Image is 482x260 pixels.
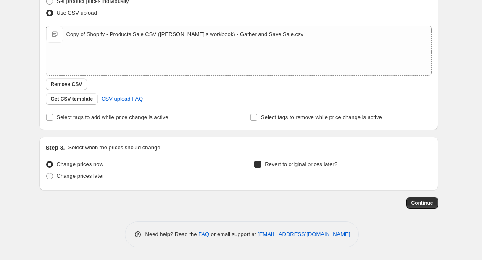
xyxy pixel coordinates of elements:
a: [EMAIL_ADDRESS][DOMAIN_NAME] [258,231,350,237]
span: Select tags to remove while price change is active [261,114,382,120]
span: Revert to original prices later? [265,161,337,167]
span: Continue [411,200,433,206]
span: Remove CSV [51,81,82,88]
span: Change prices later [57,173,104,179]
a: CSV upload FAQ [96,92,148,106]
button: Continue [406,197,438,209]
span: Get CSV template [51,96,93,102]
button: Remove CSV [46,78,87,90]
span: Select tags to add while price change is active [57,114,169,120]
p: Select when the prices should change [68,143,160,152]
div: Copy of Shopify - Products Sale CSV ([PERSON_NAME]'s workbook) - Gather and Save Sale.csv [66,30,304,39]
span: Need help? Read the [145,231,199,237]
span: CSV upload FAQ [101,95,143,103]
a: FAQ [198,231,209,237]
span: Change prices now [57,161,103,167]
h2: Step 3. [46,143,65,152]
button: Get CSV template [46,93,98,105]
span: or email support at [209,231,258,237]
span: Use CSV upload [57,10,97,16]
